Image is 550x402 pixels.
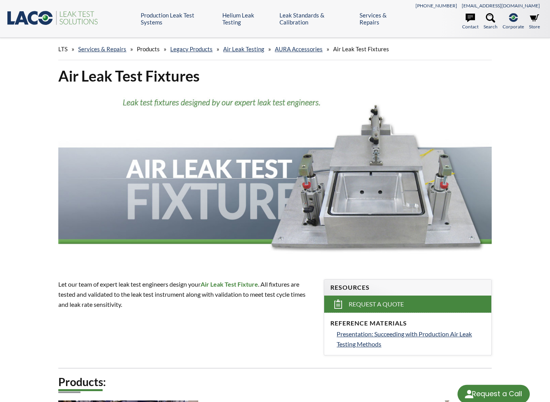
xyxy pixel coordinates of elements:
[324,296,491,313] a: Request a Quote
[58,66,492,85] h1: Air Leak Test Fixtures
[170,45,213,52] a: Legacy Products
[223,45,264,52] a: Air Leak Testing
[462,3,540,9] a: [EMAIL_ADDRESS][DOMAIN_NAME]
[58,45,68,52] span: LTS
[503,23,524,30] span: Corporate
[275,45,323,52] a: AURA Accessories
[463,388,475,400] img: round button
[349,300,404,308] span: Request a Quote
[330,284,485,292] h4: Resources
[337,329,485,349] a: Presentation: Succeeding with Production Air Leak Testing Methods
[58,279,314,309] p: Let our team of expert leak test engineers design your . All fixtures are tested and validated to...
[58,38,492,60] div: » » » » » »
[529,13,540,30] a: Store
[141,12,217,26] a: Production Leak Test Systems
[201,280,258,288] strong: Air Leak Test Fixture
[137,45,160,52] span: Products
[222,12,274,26] a: Helium Leak Testing
[337,330,472,348] span: Presentation: Succeeding with Production Air Leak Testing Methods
[360,12,407,26] a: Services & Repairs
[462,13,478,30] a: Contact
[279,12,354,26] a: Leak Standards & Calibration
[484,13,498,30] a: Search
[78,45,126,52] a: Services & Repairs
[58,92,492,265] img: Header showing air leak test fixtures
[330,319,485,327] h4: Reference Materials
[333,45,389,52] span: Air Leak Test Fixtures
[416,3,457,9] a: [PHONE_NUMBER]
[58,375,492,389] h2: Products:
